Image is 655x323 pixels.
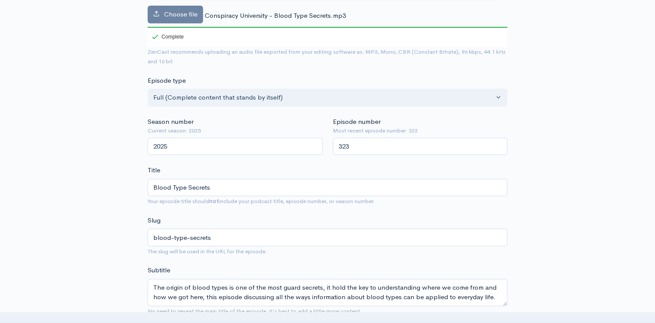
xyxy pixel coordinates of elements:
[148,197,375,205] small: Your episode title should include your podcast title, episode number, or season number.
[148,248,267,255] small: The slug will be used in the URL for the episode.
[148,117,194,127] label: Season number
[148,265,170,275] label: Subtitle
[209,197,219,205] strong: not
[148,307,362,315] small: No need to repeat the main title of the episode, it's best to add a little more context.
[164,10,197,18] span: Choose file
[152,34,184,39] div: Complete
[148,89,507,107] button: Full (Complete content that stands by itself)
[333,117,381,127] label: Episode number
[148,138,323,155] input: Enter season number for this episode
[148,48,506,65] small: ZenCast recommends uploading an audio file exported from your editing software as: MP3, Mono, CBR...
[148,76,186,86] label: Episode type
[148,27,507,28] div: 100%
[333,126,508,135] small: Most recent episode number: 322
[148,126,323,135] small: Current season: 2025
[148,216,161,226] label: Slug
[148,179,507,197] input: What is the episode's title?
[148,27,185,47] div: Complete
[333,138,508,155] input: Enter episode number
[148,165,160,175] label: Title
[153,93,494,103] div: Full (Complete content that stands by itself)
[205,11,346,19] span: Conspiracy University - Blood Type Secrets.mp3
[148,229,507,246] input: title-of-episode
